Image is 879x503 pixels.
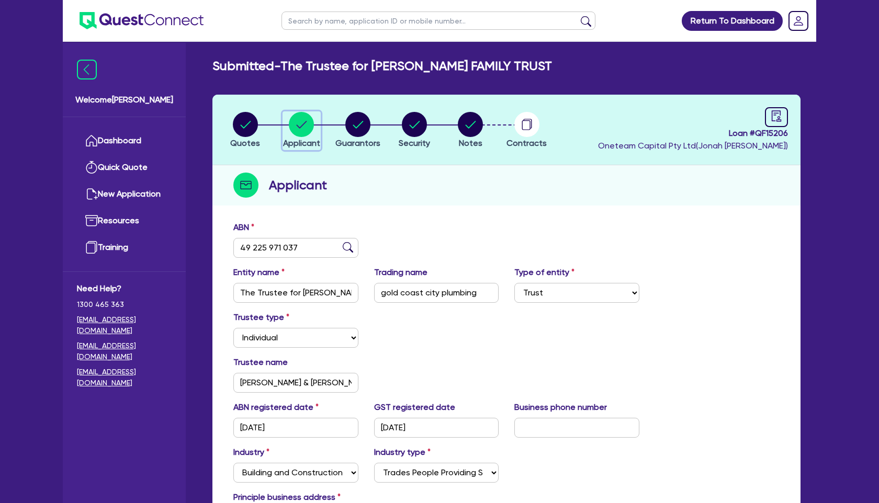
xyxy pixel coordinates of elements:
button: Notes [457,111,483,150]
img: icon-menu-close [77,60,97,79]
input: Search by name, application ID or mobile number... [281,12,595,30]
label: Entity name [233,266,285,279]
label: ABN [233,221,254,234]
span: Oneteam Capital Pty Ltd ( Jonah [PERSON_NAME] ) [598,141,788,151]
img: quest-connect-logo-blue [80,12,204,29]
img: abn-lookup icon [343,242,353,253]
h2: Applicant [269,176,327,195]
a: Dashboard [77,128,172,154]
span: audit [771,110,782,122]
label: Trustee type [233,311,289,324]
a: Resources [77,208,172,234]
a: [EMAIL_ADDRESS][DOMAIN_NAME] [77,340,172,362]
button: Quotes [230,111,261,150]
input: DD / MM / YYYY [374,418,499,438]
span: 1300 465 363 [77,299,172,310]
label: Industry [233,446,269,459]
a: Return To Dashboard [682,11,783,31]
button: Guarantors [335,111,381,150]
span: Applicant [283,138,320,148]
button: Applicant [283,111,321,150]
button: Security [398,111,431,150]
label: GST registered date [374,401,455,414]
span: Quotes [230,138,260,148]
span: Notes [459,138,482,148]
span: Loan # QF15206 [598,127,788,140]
h2: Submitted - The Trustee for [PERSON_NAME] FAMILY TRUST [212,59,552,74]
span: Welcome [PERSON_NAME] [75,94,173,106]
label: Trading name [374,266,427,279]
span: Contracts [506,138,547,148]
span: Security [399,138,430,148]
img: training [85,241,98,254]
label: Type of entity [514,266,574,279]
button: Contracts [506,111,547,150]
a: [EMAIL_ADDRESS][DOMAIN_NAME] [77,367,172,388]
label: Business phone number [514,401,607,414]
label: Industry type [374,446,431,459]
input: DD / MM / YYYY [233,418,358,438]
label: Trustee name [233,356,288,369]
label: ABN registered date [233,401,319,414]
span: Need Help? [77,282,172,295]
img: step-icon [233,173,258,198]
a: New Application [77,181,172,208]
img: resources [85,214,98,227]
a: Training [77,234,172,261]
a: [EMAIL_ADDRESS][DOMAIN_NAME] [77,314,172,336]
span: Guarantors [335,138,380,148]
a: Quick Quote [77,154,172,181]
a: Dropdown toggle [785,7,812,35]
img: new-application [85,188,98,200]
img: quick-quote [85,161,98,174]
